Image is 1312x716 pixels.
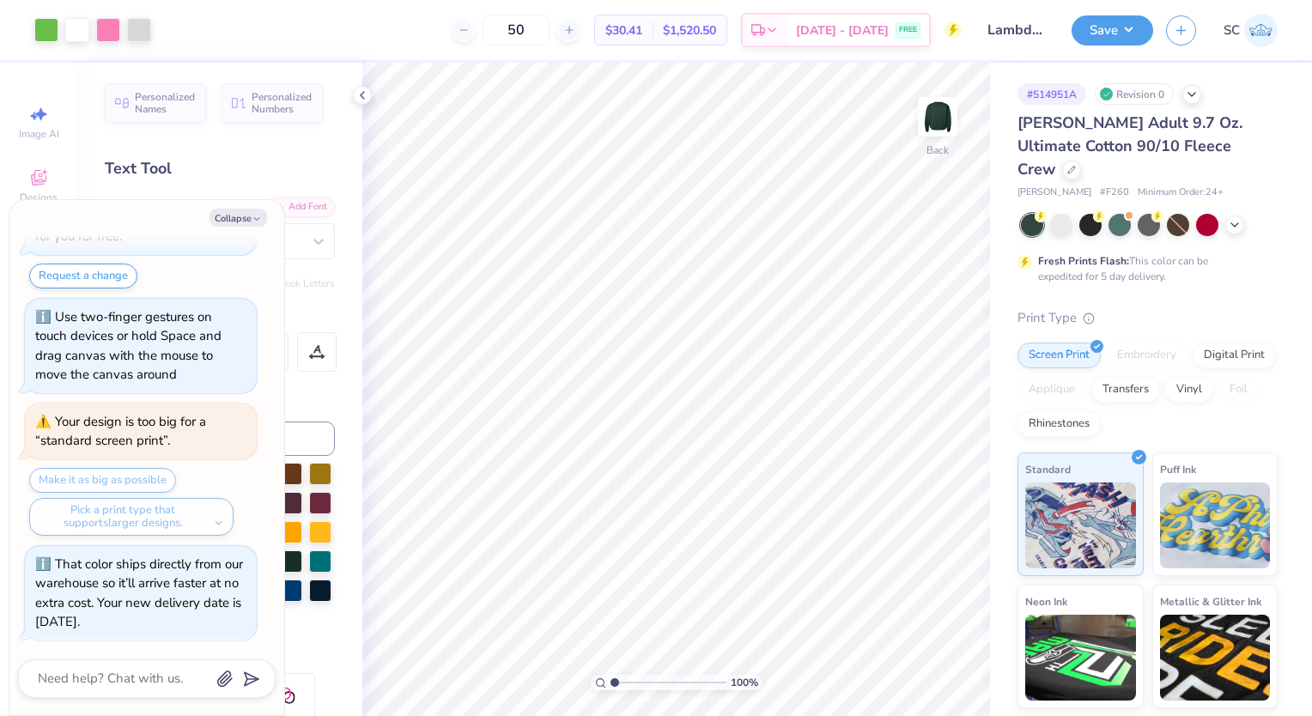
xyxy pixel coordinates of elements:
[796,21,889,39] span: [DATE] - [DATE]
[1224,21,1240,40] span: SC
[920,100,955,134] img: Back
[35,308,222,384] div: Use two-finger gestures on touch devices or hold Space and drag canvas with the mouse to move the...
[210,209,267,227] button: Collapse
[35,413,206,450] div: Your design is too big for a “standard screen print”.
[1017,185,1091,200] span: [PERSON_NAME]
[252,91,313,115] span: Personalized Numbers
[1218,377,1259,403] div: Foil
[1193,343,1276,368] div: Digital Print
[20,191,58,204] span: Designs
[975,13,1059,47] input: Untitled Design
[1095,83,1174,105] div: Revision 0
[1038,253,1249,284] div: This color can be expedited for 5 day delivery.
[1160,460,1196,478] span: Puff Ink
[1160,592,1261,610] span: Metallic & Glitter Ink
[663,21,716,39] span: $1,520.50
[105,157,335,180] div: Text Tool
[483,15,550,46] input: – –
[1072,15,1153,46] button: Save
[1017,377,1086,403] div: Applique
[1224,14,1278,47] a: SC
[29,264,137,288] button: Request a change
[926,143,949,158] div: Back
[1038,254,1129,268] strong: Fresh Prints Flash:
[1017,112,1242,179] span: [PERSON_NAME] Adult 9.7 Oz. Ultimate Cotton 90/10 Fleece Crew
[1106,343,1187,368] div: Embroidery
[731,675,758,690] span: 100 %
[1017,308,1278,328] div: Print Type
[1025,615,1136,701] img: Neon Ink
[19,127,59,141] span: Image AI
[105,197,131,217] label: Font
[1165,377,1213,403] div: Vinyl
[1244,14,1278,47] img: Sadie Case
[1100,185,1129,200] span: # F260
[35,555,243,631] div: That color ships directly from our warehouse so it’ll arrive faster at no extra cost. Your new de...
[135,91,196,115] span: Personalized Names
[1017,411,1101,437] div: Rhinestones
[605,21,642,39] span: $30.41
[1091,377,1160,403] div: Transfers
[267,197,335,217] div: Add Font
[1025,482,1136,568] img: Standard
[899,24,917,36] span: FREE
[1160,615,1271,701] img: Metallic & Glitter Ink
[1017,343,1101,368] div: Screen Print
[1160,482,1271,568] img: Puff Ink
[1025,592,1067,610] span: Neon Ink
[1025,460,1071,478] span: Standard
[1017,83,1086,105] div: # 514951A
[1138,185,1224,200] span: Minimum Order: 24 +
